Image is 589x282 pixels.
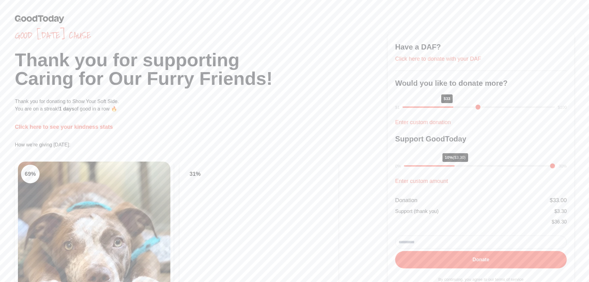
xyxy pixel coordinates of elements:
a: Click here to see your kindness stats [15,124,113,130]
div: $1 [395,104,399,111]
div: $ [550,196,567,205]
a: Enter custom amount [395,178,448,184]
div: $100 [558,104,567,111]
div: 0% [395,163,401,169]
img: GoodToday [15,15,64,23]
div: Support (thank you) [395,208,439,215]
div: $33 [441,94,453,103]
button: Donate [395,251,567,268]
div: $ [554,208,567,215]
div: $ [552,218,567,226]
div: 31 % [186,165,204,183]
span: 3.30 [557,209,567,214]
div: Donation [395,196,417,205]
div: 69 % [21,165,40,183]
a: Click here to donate with your DAF [395,56,481,62]
p: How we're giving [DATE]: [15,141,388,149]
h3: Would you like to donate more? [395,78,567,88]
span: Good [DATE] cause [15,30,388,41]
a: Enter custom donation [395,119,451,125]
span: 33.00 [553,197,567,203]
h3: Have a DAF? [395,42,567,52]
p: Thank you for donating to Show Your Soft Side. You are on a streak! of good in a row 🔥 [15,98,388,113]
h3: Support GoodToday [395,134,567,144]
span: ($3.30) [453,155,466,160]
span: 36.30 [554,219,567,224]
span: 1 days [59,106,75,111]
div: 30% [559,163,567,169]
h1: Thank you for supporting Caring for Our Furry Friends! [15,51,388,88]
div: 10% [442,153,468,162]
